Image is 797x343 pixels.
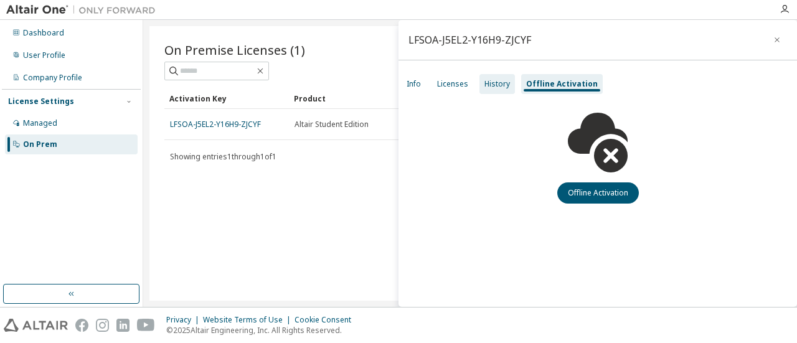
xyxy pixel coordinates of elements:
[557,182,639,204] button: Offline Activation
[23,28,64,38] div: Dashboard
[23,73,82,83] div: Company Profile
[116,319,130,332] img: linkedin.svg
[75,319,88,332] img: facebook.svg
[4,319,68,332] img: altair_logo.svg
[23,118,57,128] div: Managed
[407,79,421,89] div: Info
[137,319,155,332] img: youtube.svg
[23,139,57,149] div: On Prem
[170,119,261,129] a: LFSOA-J5EL2-Y16H9-ZJCYF
[6,4,162,16] img: Altair One
[437,79,468,89] div: Licenses
[408,35,531,45] div: LFSOA-J5EL2-Y16H9-ZJCYF
[295,120,369,129] span: Altair Student Edition
[294,88,408,108] div: Product
[484,79,510,89] div: History
[166,315,203,325] div: Privacy
[96,319,109,332] img: instagram.svg
[526,79,598,89] div: Offline Activation
[295,315,359,325] div: Cookie Consent
[203,315,295,325] div: Website Terms of Use
[166,325,359,336] p: © 2025 Altair Engineering, Inc. All Rights Reserved.
[169,88,284,108] div: Activation Key
[8,96,74,106] div: License Settings
[164,41,305,59] span: On Premise Licenses (1)
[170,151,276,162] span: Showing entries 1 through 1 of 1
[23,50,65,60] div: User Profile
